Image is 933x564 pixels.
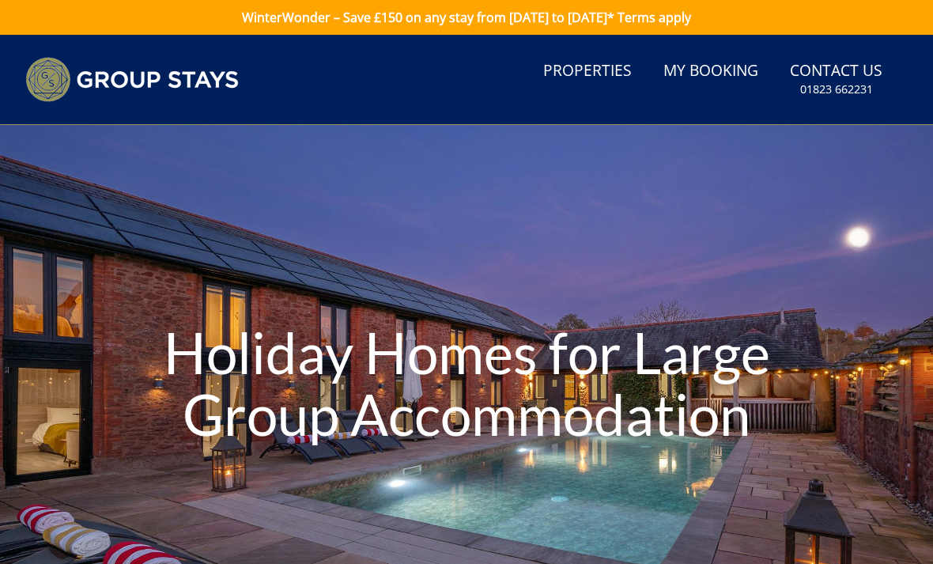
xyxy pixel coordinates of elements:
[784,54,889,105] a: Contact Us01823 662231
[657,54,765,89] a: My Booking
[140,290,793,477] h1: Holiday Homes for Large Group Accommodation
[537,54,638,89] a: Properties
[800,81,873,97] small: 01823 662231
[25,57,239,102] img: Group Stays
